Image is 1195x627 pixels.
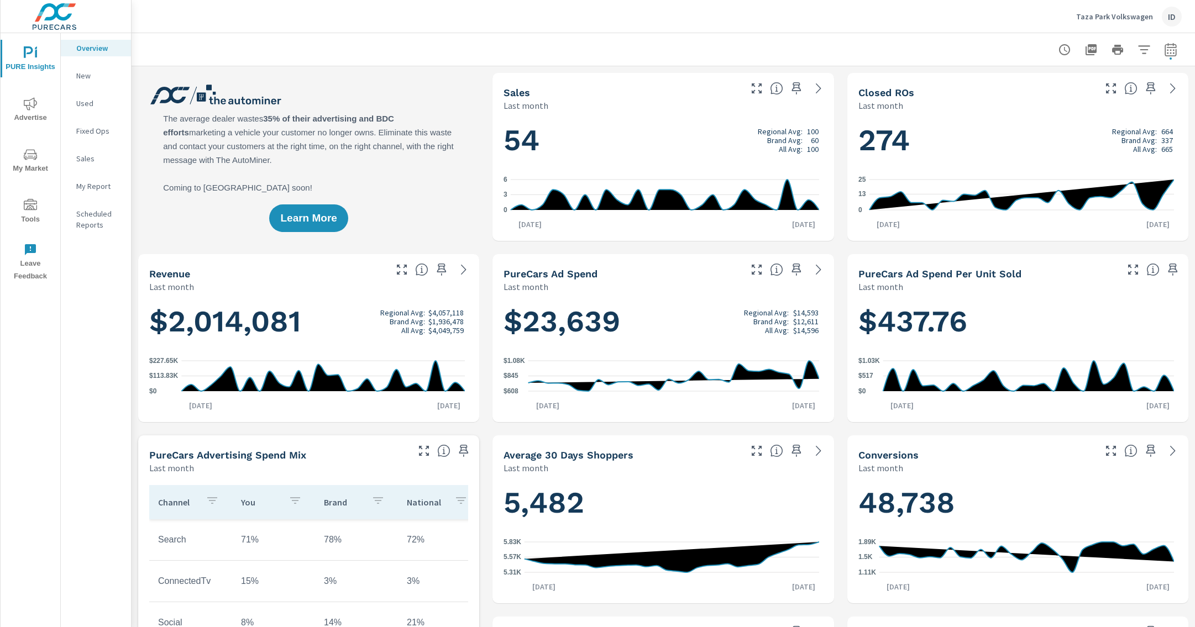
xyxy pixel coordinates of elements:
span: Save this to your personalized report [788,261,805,278]
span: My Market [4,148,57,175]
p: Brand Avg: [753,317,789,326]
p: All Avg: [779,145,803,154]
a: See more details in report [455,261,473,278]
h5: PureCars Advertising Spend Mix [149,449,306,461]
h1: $23,639 [504,303,822,340]
span: This table looks at how you compare to the amount of budget you spend per channel as opposed to y... [437,444,450,457]
p: Last month [858,99,903,112]
p: Scheduled Reports [76,208,122,230]
p: Last month [149,461,194,475]
button: "Export Report to PDF" [1080,39,1102,61]
a: See more details in report [810,80,827,97]
p: Brand [324,497,363,508]
button: Learn More [269,204,348,232]
h5: Conversions [858,449,919,461]
p: Used [76,98,122,109]
text: 6 [504,176,507,183]
td: 3% [315,567,398,595]
div: Used [61,95,131,112]
p: Channel [158,497,197,508]
p: My Report [76,181,122,192]
span: Number of vehicles sold by the dealership over the selected date range. [Source: This data is sou... [770,82,783,95]
h5: Sales [504,87,530,98]
div: Scheduled Reports [61,206,131,233]
p: [DATE] [511,219,549,230]
p: Last month [504,461,548,475]
p: Overview [76,43,122,54]
text: 0 [858,206,862,214]
td: 3% [398,567,481,595]
button: Make Fullscreen [1102,442,1120,460]
p: $14,596 [793,326,819,335]
p: Last month [858,280,903,293]
span: Tools [4,199,57,226]
p: $14,593 [793,308,819,317]
p: [DATE] [1139,581,1177,592]
text: $517 [858,372,873,380]
p: 60 [811,136,819,145]
div: Overview [61,40,131,56]
h5: Average 30 Days Shoppers [504,449,633,461]
p: 100 [807,145,819,154]
button: Make Fullscreen [748,442,766,460]
p: [DATE] [181,400,220,411]
h1: 54 [504,122,822,159]
p: Brand Avg: [390,317,425,326]
p: [DATE] [528,400,567,411]
text: 1.11K [858,568,876,576]
div: My Report [61,178,131,194]
text: $608 [504,387,518,395]
a: See more details in report [810,261,827,278]
text: 25 [858,176,866,183]
span: Save this to your personalized report [1142,80,1160,97]
h5: Closed ROs [858,87,914,98]
button: Print Report [1107,39,1129,61]
text: 5.31K [504,568,521,576]
text: $845 [504,372,518,380]
text: 1.5K [858,554,873,561]
text: 3 [504,191,507,199]
p: You [241,497,280,508]
p: Last month [504,280,548,293]
span: The number of dealer-specified goals completed by a visitor. [Source: This data is provided by th... [1124,444,1138,457]
p: 665 [1161,145,1173,154]
h1: $2,014,081 [149,303,468,340]
h5: Revenue [149,268,190,280]
text: 1.89K [858,538,876,546]
p: [DATE] [1139,400,1177,411]
p: 337 [1161,136,1173,145]
p: Taza Park Volkswagen [1076,12,1153,22]
td: 71% [232,526,315,554]
span: Save this to your personalized report [788,80,805,97]
p: [DATE] [525,581,563,592]
td: Search [149,526,232,554]
td: 72% [398,526,481,554]
div: New [61,67,131,84]
a: See more details in report [1164,80,1182,97]
text: $227.65K [149,357,178,365]
span: Learn More [280,213,337,223]
p: Fixed Ops [76,125,122,136]
span: Advertise [4,97,57,124]
p: Sales [76,153,122,164]
a: See more details in report [1164,442,1182,460]
p: Brand Avg: [767,136,803,145]
p: [DATE] [784,581,823,592]
text: $1.08K [504,357,525,365]
text: $0 [858,387,866,395]
button: Select Date Range [1160,39,1182,61]
text: $113.83K [149,372,178,380]
p: Last month [504,99,548,112]
p: 664 [1161,127,1173,136]
td: ConnectedTv [149,567,232,595]
span: Save this to your personalized report [433,261,450,278]
p: [DATE] [879,581,918,592]
text: 5.57K [504,554,521,561]
p: New [76,70,122,81]
p: 100 [807,127,819,136]
span: Save this to your personalized report [1164,261,1182,278]
p: Regional Avg: [758,127,803,136]
button: Make Fullscreen [415,442,433,460]
text: $0 [149,387,157,395]
p: All Avg: [765,326,789,335]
